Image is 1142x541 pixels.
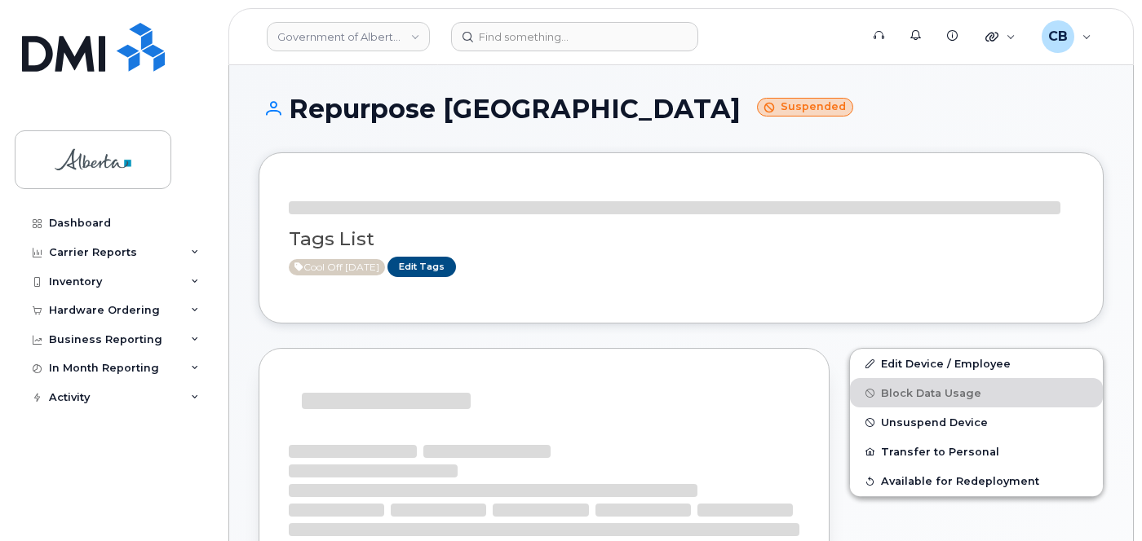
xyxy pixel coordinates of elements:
button: Unsuspend Device [850,407,1103,437]
h1: Repurpose [GEOGRAPHIC_DATA] [259,95,1104,123]
h3: Tags List [289,229,1073,249]
button: Transfer to Personal [850,437,1103,466]
button: Available for Redeployment [850,466,1103,495]
span: Available for Redeployment [881,475,1039,487]
small: Suspended [757,98,853,117]
button: Block Data Usage [850,378,1103,407]
span: Unsuspend Device [881,416,988,429]
a: Edit Device / Employee [850,349,1103,378]
a: Edit Tags [387,257,456,277]
span: Active [289,259,385,275]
